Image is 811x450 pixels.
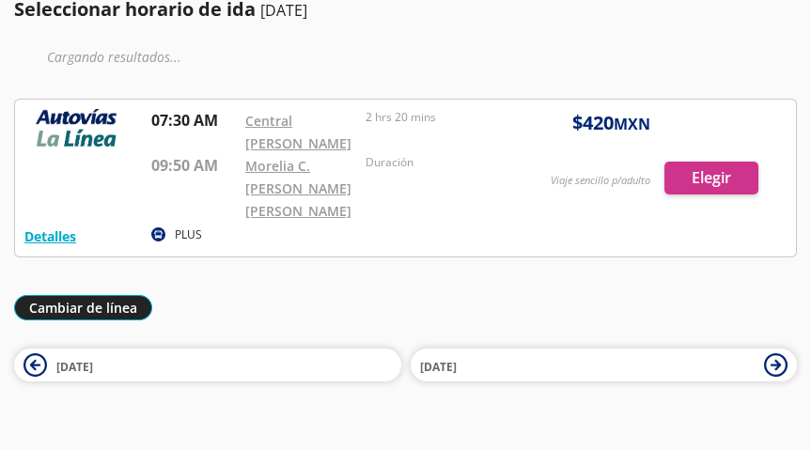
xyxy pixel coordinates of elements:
span: [DATE] [420,359,457,375]
p: PLUS [175,226,202,243]
em: Cargando resultados ... [47,48,181,66]
span: [DATE] [56,359,93,375]
button: Cambiar de línea [14,295,152,320]
button: Detalles [24,226,76,246]
a: Central [PERSON_NAME] [245,112,351,152]
a: Morelia C. [PERSON_NAME] [PERSON_NAME] [245,157,351,220]
button: [DATE] [411,349,798,381]
button: [DATE] [14,349,401,381]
